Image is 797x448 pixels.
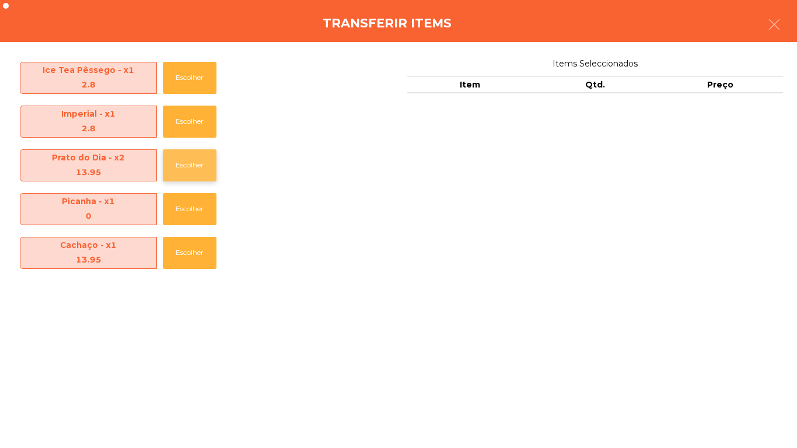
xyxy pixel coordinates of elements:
span: Items Seleccionados [407,56,783,72]
button: Escolher [163,193,216,225]
span: Cachaço - x1 [20,238,156,268]
div: 2.8 [20,78,156,93]
span: Picanha - x1 [20,194,156,225]
button: Escolher [163,237,216,269]
button: Escolher [163,149,216,181]
div: 2.8 [20,121,156,136]
span: Ice Tea Pêssego - x1 [20,63,156,93]
th: Item [407,76,533,94]
h4: Transferir items [323,15,452,32]
button: Escolher [163,62,216,94]
th: Qtd. [533,76,658,94]
div: 13.95 [20,165,156,180]
div: 0 [20,209,156,224]
span: Prato do Dia - x2 [20,150,156,181]
th: Preço [658,76,783,94]
div: 13.95 [20,253,156,268]
span: Imperial - x1 [20,107,156,137]
button: Escolher [163,106,216,138]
